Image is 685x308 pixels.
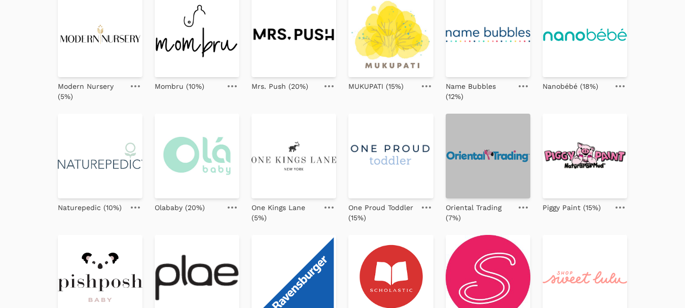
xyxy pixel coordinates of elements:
a: Mombru (10%) [155,77,204,91]
a: Name Bubbles (12%) [446,77,512,101]
p: Modern Nursery (5%) [58,81,124,101]
img: Naturepedic_Logo.jpg [58,114,142,198]
p: Olababy (20%) [155,202,205,213]
a: Piggy Paint (15%) [543,198,601,213]
img: DqL9xZ75xTT0X4d+Wcleyve0pz3taU972tOe9rSnPe1pT3va0572tKc97elz0n8AbyfmJqPXbW8AAAAASUVORK5CYII= [446,114,530,198]
img: Olababy_logo_color_RGB_2021m_f7c64e35-e419-49f9-8a0c-ed2863d41459_1600x.jpg [155,114,239,198]
a: Modern Nursery (5%) [58,77,124,101]
a: Mrs. Push (20%) [251,77,308,91]
p: Nanobébé (18%) [543,81,598,91]
p: Piggy Paint (15%) [543,202,601,213]
img: One_Proud_Toddler_Logo_360x.png [348,114,433,198]
a: One Proud Toddler (15%) [348,198,415,223]
p: One Kings Lane (5%) [251,202,318,223]
p: Mrs. Push (20%) [251,81,308,91]
p: Name Bubbles (12%) [446,81,512,101]
img: AYg9PnZMcqi6AAAAAElFTkSuQmCC [251,114,336,198]
p: One Proud Toddler (15%) [348,202,415,223]
a: Naturepedic (10%) [58,198,122,213]
a: Oriental Trading (7%) [446,198,512,223]
a: Olababy (20%) [155,198,205,213]
a: One Kings Lane (5%) [251,198,318,223]
p: MUKUPATI (15%) [348,81,404,91]
img: 632a14bdc9f20b467d0e7f56_download.png [543,114,627,198]
a: MUKUPATI (15%) [348,77,404,91]
a: Nanobébé (18%) [543,77,598,91]
p: Mombru (10%) [155,81,204,91]
p: Oriental Trading (7%) [446,202,512,223]
p: Naturepedic (10%) [58,202,122,213]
